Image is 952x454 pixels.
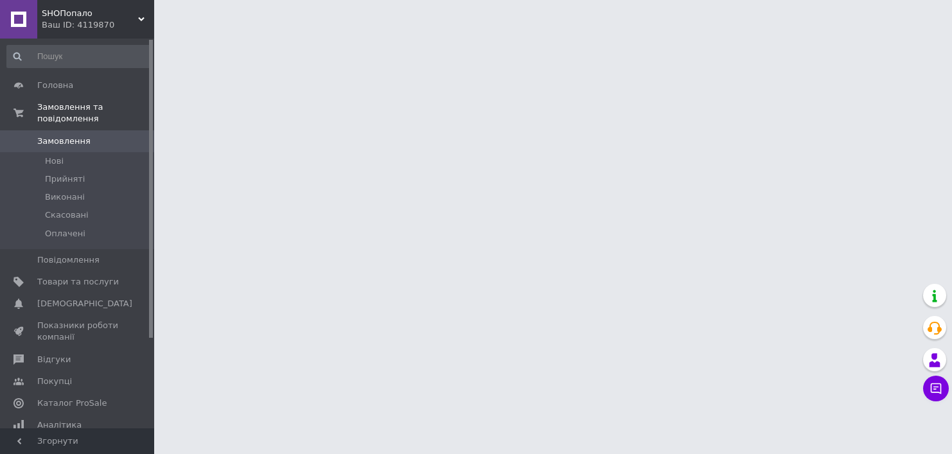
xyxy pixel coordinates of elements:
div: Ваш ID: 4119870 [42,19,154,31]
span: Скасовані [45,209,89,221]
span: Аналітика [37,419,82,431]
span: SHOПопало [42,8,138,19]
span: Прийняті [45,173,85,185]
span: Оплачені [45,228,85,240]
button: Чат з покупцем [923,376,949,401]
span: Головна [37,80,73,91]
span: Замовлення [37,135,91,147]
span: Покупці [37,376,72,387]
span: Замовлення та повідомлення [37,101,154,125]
span: Товари та послуги [37,276,119,288]
span: Повідомлення [37,254,100,266]
input: Пошук [6,45,152,68]
span: Показники роботи компанії [37,320,119,343]
span: Відгуки [37,354,71,365]
span: Виконані [45,191,85,203]
span: Каталог ProSale [37,397,107,409]
span: Нові [45,155,64,167]
span: [DEMOGRAPHIC_DATA] [37,298,132,310]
